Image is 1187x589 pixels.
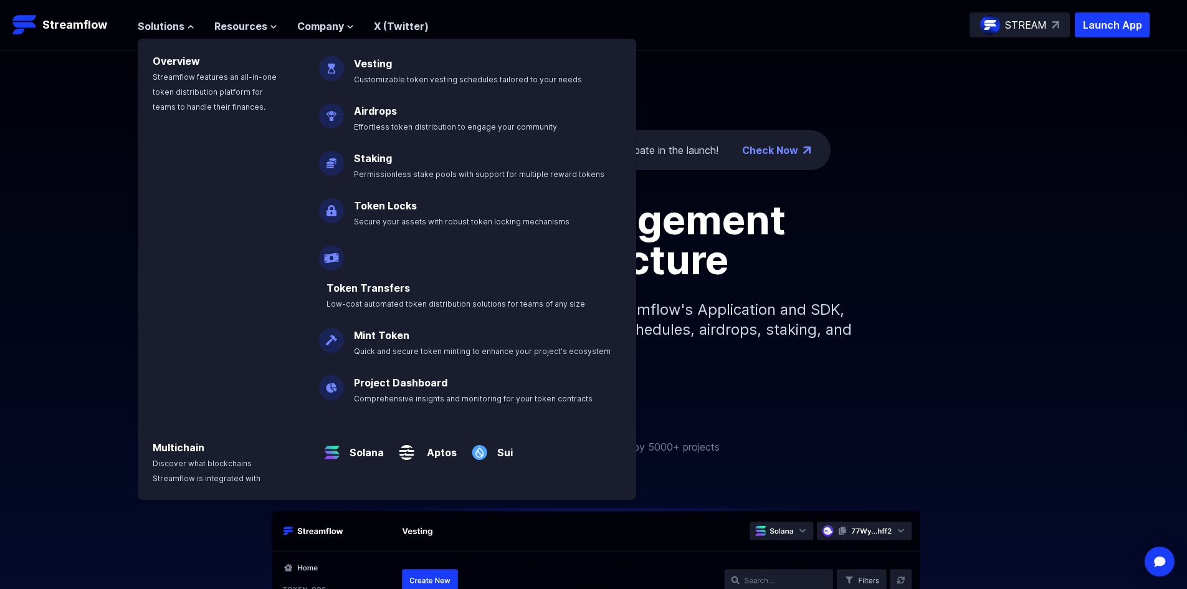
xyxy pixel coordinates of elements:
p: Trusted by 5000+ projects [595,439,720,454]
img: Project Dashboard [319,365,344,400]
span: Quick and secure token minting to enhance your project's ecosystem [354,347,611,356]
a: Token Locks [354,199,417,212]
button: Launch App [1075,12,1150,37]
img: Staking [319,141,344,176]
span: Comprehensive insights and monitoring for your token contracts [354,394,593,403]
span: Company [297,19,344,34]
a: Overview [153,55,200,67]
span: Streamflow features an all-in-one token distribution platform for teams to handle their finances. [153,72,277,112]
a: Sui [492,435,513,460]
img: Solana [319,430,345,465]
a: Project Dashboard [354,376,447,389]
span: Customizable token vesting schedules tailored to your needs [354,75,582,84]
a: STREAM [970,12,1070,37]
a: Vesting [354,57,392,70]
span: Solutions [138,19,184,34]
img: Mint Token [319,318,344,353]
img: Airdrops [319,93,344,128]
button: Resources [214,19,277,34]
img: streamflow-logo-circle.png [980,15,1000,35]
span: Secure your assets with robust token locking mechanisms [354,217,570,226]
img: Payroll [319,236,344,271]
span: Effortless token distribution to engage your community [354,122,557,132]
a: Check Now [742,143,798,158]
span: Permissionless stake pools with support for multiple reward tokens [354,170,604,179]
img: Vesting [319,46,344,81]
img: top-right-arrow.svg [1052,21,1059,29]
a: Staking [354,152,392,165]
a: X (Twitter) [374,20,429,32]
a: Airdrops [354,105,397,117]
span: Discover what blockchains Streamflow is integrated with [153,459,260,483]
a: Streamflow [12,12,125,37]
p: Streamflow [42,16,107,34]
p: STREAM [1005,17,1047,32]
a: Solana [345,435,384,460]
div: Open Intercom Messenger [1145,547,1175,577]
a: Token Transfers [327,282,410,294]
a: Mint Token [354,329,409,342]
span: Low-cost automated token distribution solutions for teams of any size [327,299,585,309]
button: Solutions [138,19,194,34]
a: Aptos [419,435,457,460]
a: Multichain [153,441,204,454]
span: Resources [214,19,267,34]
img: Aptos [394,430,419,465]
img: Sui [467,430,492,465]
img: top-right-arrow.png [803,146,811,154]
button: Company [297,19,354,34]
img: Token Locks [319,188,344,223]
img: Streamflow Logo [12,12,37,37]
